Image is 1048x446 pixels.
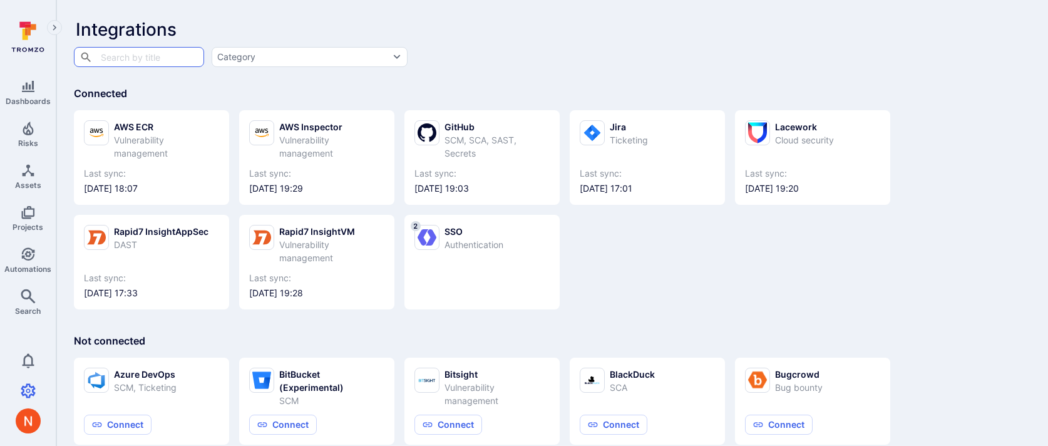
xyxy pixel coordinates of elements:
[4,264,51,274] span: Automations
[279,120,384,133] div: AWS Inspector
[610,120,648,133] div: Jira
[775,368,823,381] div: Bugcrowd
[74,334,145,347] span: Not connected
[249,120,384,195] a: AWS InspectorVulnerability managementLast sync:[DATE] 19:29
[249,415,317,435] button: Connect
[610,368,655,381] div: BlackDuck
[414,120,550,195] a: GitHubSCM, SCA, SAST, SecretsLast sync:[DATE] 19:03
[279,133,384,160] div: Vulnerability management
[610,133,648,147] div: Ticketing
[580,167,715,180] span: Last sync:
[84,182,219,195] span: [DATE] 18:07
[444,238,503,251] div: Authentication
[114,225,208,238] div: Rapid7 InsightAppSec
[279,225,384,238] div: Rapid7 InsightVM
[114,381,177,394] div: SCM, Ticketing
[15,306,41,316] span: Search
[98,46,179,68] input: Search by title
[217,51,255,63] div: Category
[610,381,655,394] div: SCA
[84,167,219,180] span: Last sync:
[414,167,550,180] span: Last sync:
[414,415,482,435] button: Connect
[444,225,503,238] div: SSO
[249,272,384,284] span: Last sync:
[775,381,823,394] div: Bug bounty
[114,133,219,160] div: Vulnerability management
[249,182,384,195] span: [DATE] 19:29
[580,182,715,195] span: [DATE] 17:01
[47,20,62,35] button: Expand navigation menu
[6,96,51,106] span: Dashboards
[16,408,41,433] div: Neeren Patki
[279,394,384,407] div: SCM
[279,368,384,394] div: BitBucket (Experimental)
[249,287,384,299] span: [DATE] 19:28
[745,120,880,195] a: LaceworkCloud securityLast sync:[DATE] 19:20
[249,225,384,299] a: Rapid7 InsightVMVulnerability managementLast sync:[DATE] 19:28
[84,225,219,299] a: Rapid7 InsightAppSecDASTLast sync:[DATE] 17:33
[745,167,880,180] span: Last sync:
[444,368,550,381] div: Bitsight
[775,133,834,147] div: Cloud security
[580,120,715,195] a: JiraTicketingLast sync:[DATE] 17:01
[279,238,384,264] div: Vulnerability management
[444,133,550,160] div: SCM, SCA, SAST, Secrets
[114,368,177,381] div: Azure DevOps
[84,287,219,299] span: [DATE] 17:33
[84,272,219,284] span: Last sync:
[414,182,550,195] span: [DATE] 19:03
[444,120,550,133] div: GitHub
[18,138,38,148] span: Risks
[50,23,59,33] i: Expand navigation menu
[76,19,177,40] span: Integrations
[13,222,43,232] span: Projects
[74,87,127,100] span: Connected
[444,381,550,407] div: Vulnerability management
[580,415,647,435] button: Connect
[114,238,208,251] div: DAST
[775,120,834,133] div: Lacework
[84,120,219,195] a: AWS ECRVulnerability managementLast sync:[DATE] 18:07
[212,47,408,67] button: Category
[745,182,880,195] span: [DATE] 19:20
[114,120,219,133] div: AWS ECR
[411,221,421,231] span: 2
[414,225,550,299] a: 2SSOAuthentication
[16,408,41,433] img: ACg8ocIprwjrgDQnDsNSk9Ghn5p5-B8DpAKWoJ5Gi9syOE4K59tr4Q=s96-c
[249,167,384,180] span: Last sync:
[15,180,41,190] span: Assets
[84,415,152,435] button: Connect
[745,415,813,435] button: Connect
